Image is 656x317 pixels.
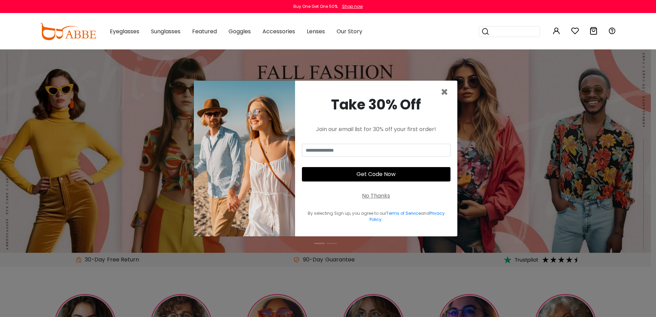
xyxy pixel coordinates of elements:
div: By selecting Sign up, you agree to our and . [302,210,450,223]
div: Buy One Get One 50% [293,3,338,10]
span: Our Story [337,27,362,35]
span: Eyeglasses [110,27,139,35]
span: × [441,83,448,101]
a: Terms of Service [386,210,421,216]
button: Close [441,86,448,98]
img: abbeglasses.com [40,23,96,40]
div: Shop now [342,3,363,10]
a: Shop now [339,3,363,9]
div: No Thanks [362,192,390,200]
img: welcome [194,81,295,236]
a: Privacy Policy [370,210,445,222]
button: Get Code Now [302,167,450,181]
span: Lenses [307,27,325,35]
span: Goggles [229,27,251,35]
div: Take 30% Off [302,94,450,115]
span: Sunglasses [151,27,180,35]
div: Join our email list for 30% off your first order! [302,125,450,133]
span: Accessories [262,27,295,35]
span: Featured [192,27,217,35]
